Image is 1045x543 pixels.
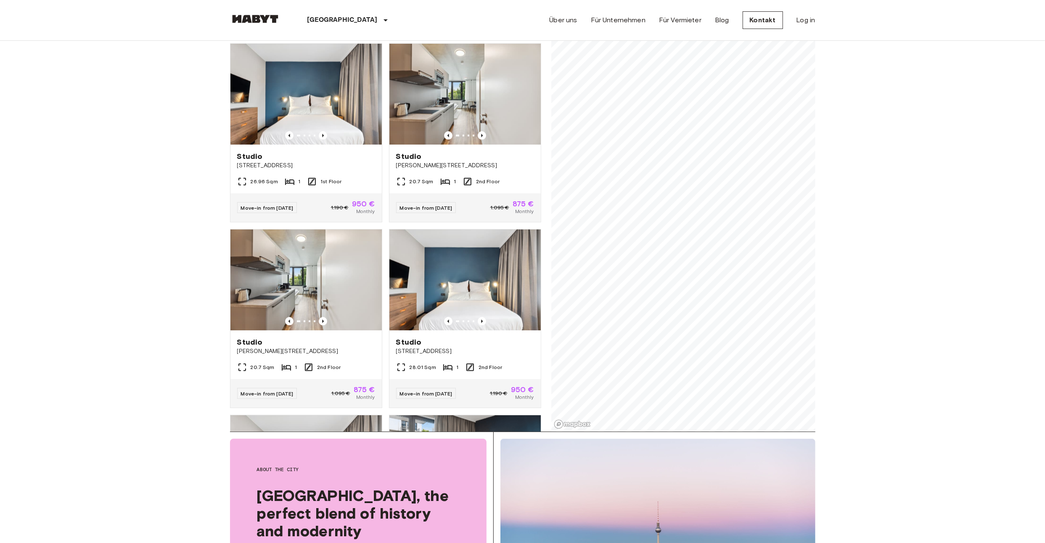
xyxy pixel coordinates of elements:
span: 1 [454,178,456,185]
span: [PERSON_NAME][STREET_ADDRESS] [396,161,534,170]
span: Move-in from [DATE] [241,205,294,211]
span: 26.96 Sqm [251,178,278,185]
span: 1 [295,364,297,371]
img: Marketing picture of unit DE-01-482-509-01 [230,415,382,516]
a: Marketing picture of unit DE-01-482-207-01Previous imagePrevious imageStudio[STREET_ADDRESS]28.01... [389,229,541,408]
span: 1.095 € [331,390,350,397]
span: Move-in from [DATE] [400,205,452,211]
span: 1.190 € [490,390,508,397]
span: Move-in from [DATE] [400,390,452,397]
img: Marketing picture of unit DE-01-186-230-01 [389,44,541,145]
span: 1st Floor [320,178,341,185]
span: [PERSON_NAME][STREET_ADDRESS] [237,347,375,356]
button: Previous image [319,317,327,325]
span: 2nd Floor [476,178,500,185]
button: Previous image [444,317,452,325]
a: Marketing picture of unit DE-01-186-230-01Previous imagePrevious imageStudio[PERSON_NAME][STREET_... [389,43,541,222]
span: Monthly [515,208,534,215]
span: Studio [396,337,422,347]
img: Marketing picture of unit DE-01-482-110-01 [230,44,382,145]
span: Studio [237,337,263,347]
p: [GEOGRAPHIC_DATA] [307,15,378,25]
a: Marketing picture of unit DE-01-086-233-01Previous imagePrevious imageStudio[PERSON_NAME][STREET_... [230,229,382,408]
span: [STREET_ADDRESS] [237,161,375,170]
span: 20.7 Sqm [410,178,434,185]
span: 875 € [513,200,534,208]
img: Marketing picture of unit DE-01-482-207-01 [389,229,541,330]
a: Blog [715,15,729,25]
span: Studio [237,151,263,161]
button: Previous image [444,131,452,140]
a: Log in [796,15,815,25]
span: 950 € [352,200,375,208]
span: 2nd Floor [479,364,502,371]
a: Über uns [550,15,577,25]
button: Previous image [478,131,486,140]
span: Move-in from [DATE] [241,390,294,397]
button: Previous image [478,317,486,325]
a: Mapbox logo [554,419,591,429]
span: 1.095 € [490,204,509,211]
span: Monthly [356,208,375,215]
button: Previous image [319,131,327,140]
span: 950 € [511,386,534,393]
img: Habyt [230,15,280,23]
span: 2nd Floor [317,364,341,371]
span: 1 [298,178,300,185]
button: Previous image [285,131,294,140]
span: 20.7 Sqm [251,364,275,371]
span: 875 € [354,386,375,393]
span: Monthly [356,393,375,401]
img: Marketing picture of unit DE-01-086-233-01 [230,229,382,330]
a: Für Unternehmen [591,15,646,25]
span: [GEOGRAPHIC_DATA], the perfect blend of history and modernity [257,487,460,540]
span: 1 [456,364,458,371]
a: Für Vermieter [659,15,701,25]
span: About the city [257,466,460,473]
span: 1.190 € [331,204,349,211]
span: [STREET_ADDRESS] [396,347,534,356]
a: Marketing picture of unit DE-01-482-110-01Previous imagePrevious imageStudio[STREET_ADDRESS]26.96... [230,43,382,222]
span: 28.01 Sqm [410,364,436,371]
img: Marketing picture of unit DE-01-482-503-01 [389,415,541,516]
span: Studio [396,151,422,161]
a: Kontakt [743,11,783,29]
button: Previous image [285,317,294,325]
span: Monthly [515,393,534,401]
